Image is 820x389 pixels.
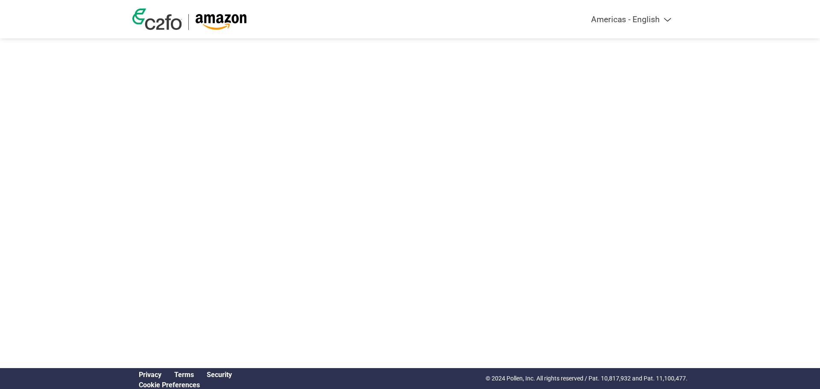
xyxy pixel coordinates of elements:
[207,371,232,379] a: Security
[195,14,247,30] img: Amazon
[132,9,182,30] img: c2fo logo
[139,371,161,379] a: Privacy
[139,381,200,389] a: Cookie Preferences, opens a dedicated popup modal window
[486,374,688,383] p: © 2024 Pollen, Inc. All rights reserved / Pat. 10,817,932 and Pat. 11,100,477.
[132,381,238,389] div: Open Cookie Preferences Modal
[174,371,194,379] a: Terms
